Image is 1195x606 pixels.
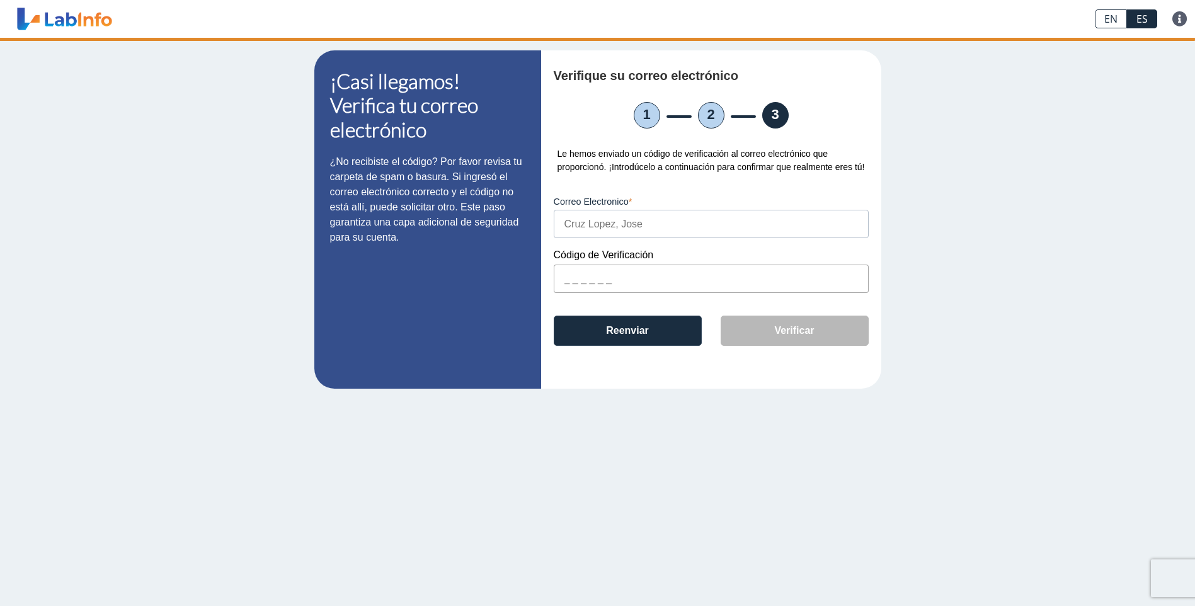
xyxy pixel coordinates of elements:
label: Código de Verificación [554,249,869,261]
button: Reenviar [554,316,702,346]
h4: Verifique su correo electrónico [554,68,798,83]
li: 2 [698,102,724,129]
div: Le hemos enviado un código de verificación al correo electrónico que proporcionó. ¡Introdúcelo a ... [554,147,869,174]
a: EN [1095,9,1127,28]
a: ES [1127,9,1157,28]
li: 1 [634,102,660,129]
button: Verificar [721,316,869,346]
li: 3 [762,102,789,129]
label: Correo Electronico [554,197,869,207]
input: Cruz Lopez, Jose [554,210,869,238]
input: _ _ _ _ _ _ [554,265,869,293]
p: ¿No recibiste el código? Por favor revisa tu carpeta de spam o basura. Si ingresó el correo elect... [330,154,525,245]
h1: ¡Casi llegamos! Verifica tu correo electrónico [330,69,525,142]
